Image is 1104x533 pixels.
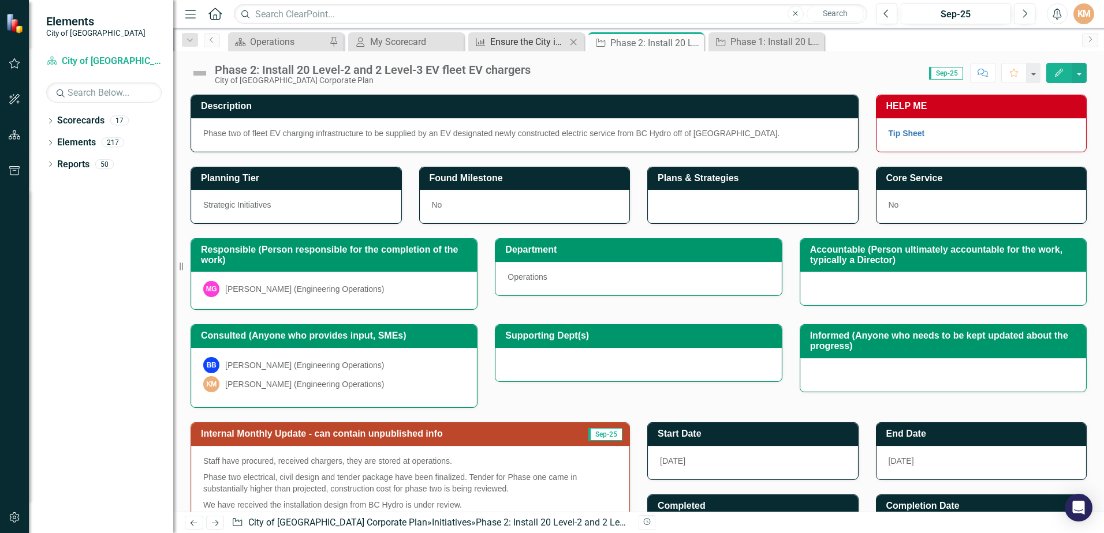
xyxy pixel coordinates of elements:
div: » » [232,516,630,530]
small: City of [GEOGRAPHIC_DATA] [46,28,146,37]
button: Sep-25 [901,3,1011,24]
a: My Scorecard [351,35,461,49]
a: Initiatives [432,517,471,528]
button: Search [807,6,864,22]
a: City of [GEOGRAPHIC_DATA] Corporate Plan [46,55,162,68]
h3: HELP ME [886,101,1081,111]
p: Staff have procured, received chargers, they are stored at operations. [203,455,617,469]
span: Sep-25 [588,428,622,441]
span: Strategic Initiatives [203,200,271,209]
div: Phase 1: Install 20 Level 2 EV fleet chargers [730,35,821,49]
a: Scorecards [57,114,105,127]
a: Phase 1: Install 20 Level 2 EV fleet chargers [711,35,821,49]
a: Operations [231,35,326,49]
input: Search ClearPoint... [234,4,867,24]
h3: Responsible (Person responsible for the completion of the work) [201,245,471,265]
button: KM [1073,3,1094,24]
h3: Informed (Anyone who needs to be kept updated about the progress) [810,331,1080,351]
div: MG [203,281,219,297]
div: Sep-25 [905,7,1007,21]
div: KM [203,376,219,392]
span: Sep-25 [929,67,963,80]
img: ClearPoint Strategy [6,13,26,33]
h3: Completed [658,501,852,511]
h3: Internal Monthly Update - can contain unpublished info [201,429,570,439]
div: Operations [250,35,326,49]
p: We have received the installation design from BC Hydro is under review. [203,497,617,513]
h3: Core Service [886,173,1081,183]
a: Elements [57,136,96,149]
h3: End Date [886,429,1081,439]
div: 50 [95,159,114,169]
h3: Department [505,245,775,255]
h3: Planning Tier [201,173,396,183]
div: 17 [110,116,129,126]
p: Phase two of fleet EV charging infrastructure to be supplied by an EV designated newly constructe... [203,127,846,139]
h3: Start Date [658,429,852,439]
h3: Description [201,101,852,111]
a: Reports [57,158,89,171]
h3: Found Milestone [430,173,624,183]
div: [PERSON_NAME] (Engineering Operations) [225,378,384,390]
p: Phase two electrical, civil design and tender package have been finalized. Tender for Phase one c... [203,469,617,497]
div: Phase 2: Install 20 Level-2 and 2 Level-3 EV fleet EV chargers [610,36,701,50]
span: Search [823,9,848,18]
h3: Accountable (Person ultimately accountable for the work, typically a Director) [810,245,1080,265]
h3: Supporting Dept(s) [505,331,775,341]
div: Open Intercom Messenger [1065,494,1092,521]
a: City of [GEOGRAPHIC_DATA] Corporate Plan [248,517,427,528]
img: Not Defined [191,64,209,82]
div: Ensure the City is green fleet ready for passenger vehicles & light-duty fleet [490,35,566,49]
div: Phase 2: Install 20 Level-2 and 2 Level-3 EV fleet EV chargers [476,517,722,528]
div: [PERSON_NAME] (Engineering Operations) [225,359,384,371]
span: [DATE] [660,456,685,466]
span: [DATE] [889,456,914,466]
input: Search Below... [46,82,162,103]
h3: Plans & Strategies [658,173,852,183]
span: No [889,200,899,209]
div: BB [203,357,219,373]
span: Elements [46,14,146,28]
h3: Consulted (Anyone who provides input, SMEs) [201,331,471,341]
span: No [432,200,442,209]
span: Operations [508,272,547,281]
div: [PERSON_NAME] (Engineering Operations) [225,283,384,295]
div: Phase 2: Install 20 Level-2 and 2 Level-3 EV fleet EV chargers [215,63,531,76]
a: Tip Sheet [889,129,925,138]
div: 217 [102,138,124,148]
a: Ensure the City is green fleet ready for passenger vehicles & light-duty fleet [471,35,566,49]
h3: Completion Date [886,501,1081,511]
div: City of [GEOGRAPHIC_DATA] Corporate Plan [215,76,531,85]
div: My Scorecard [370,35,461,49]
